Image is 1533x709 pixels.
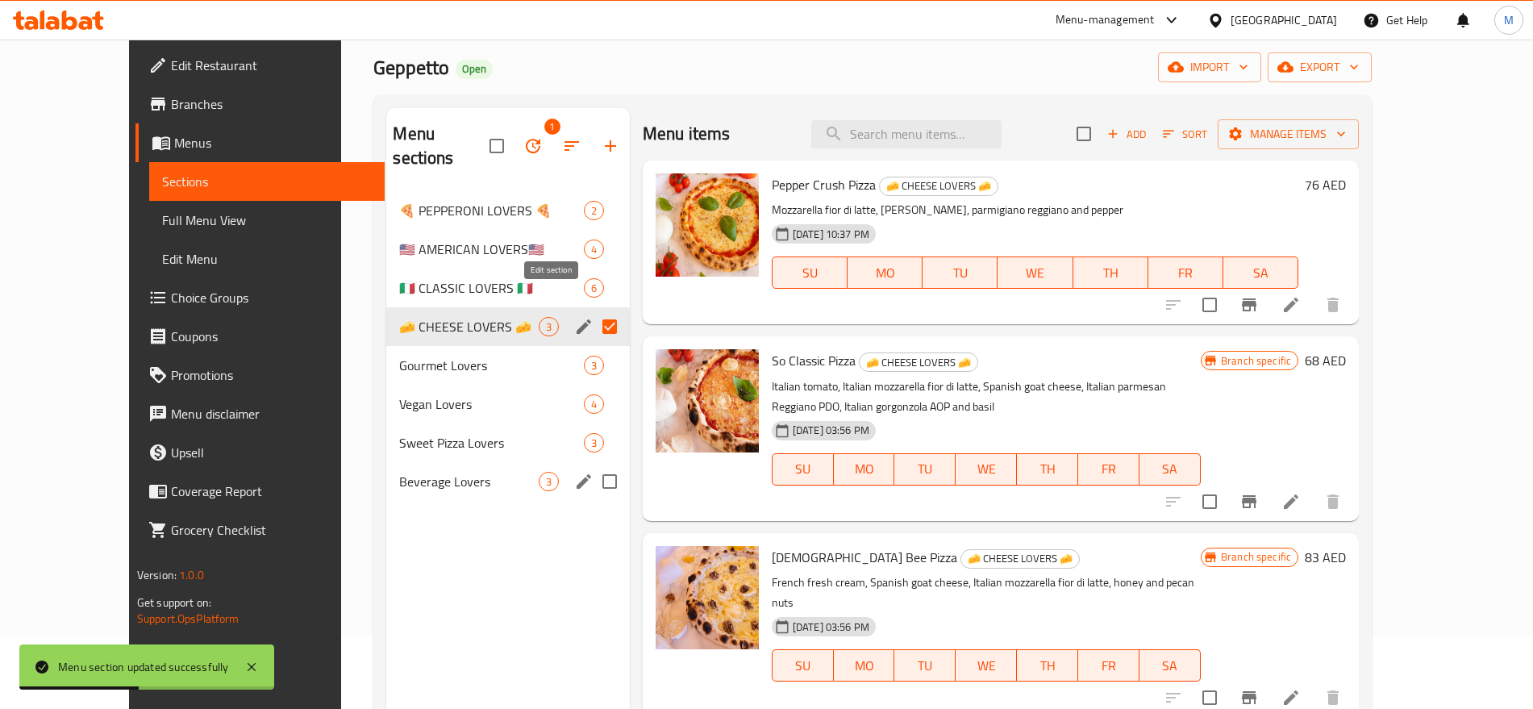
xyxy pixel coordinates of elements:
[135,46,385,85] a: Edit Restaurant
[137,592,211,613] span: Get support on:
[1218,119,1359,149] button: Manage items
[811,120,1002,148] input: search
[998,256,1073,289] button: WE
[539,319,558,335] span: 3
[1314,482,1352,521] button: delete
[1146,457,1194,481] span: SA
[786,227,876,242] span: [DATE] 10:37 PM
[552,127,591,165] span: Sort sections
[539,474,558,490] span: 3
[859,352,978,372] div: 🧀 CHEESE LOVERS 🧀
[1314,286,1352,324] button: delete
[643,122,731,146] h2: Menu items
[894,649,956,682] button: TU
[135,394,385,433] a: Menu disclaimer
[399,201,583,220] span: 🍕 PEPPERONI LOVERS 🍕
[171,443,372,462] span: Upsell
[1193,288,1227,322] span: Select to update
[1148,256,1223,289] button: FR
[772,649,834,682] button: SU
[956,649,1017,682] button: WE
[1105,125,1148,144] span: Add
[961,549,1079,568] span: 🧀 CHEESE LOVERS 🧀
[386,307,629,346] div: 🧀 CHEESE LOVERS 🧀3edit
[1073,256,1148,289] button: TH
[58,658,229,676] div: Menu section updated successfully
[135,317,385,356] a: Coupons
[135,85,385,123] a: Branches
[591,127,630,165] button: Add section
[1023,654,1072,678] span: TH
[585,281,603,296] span: 6
[399,472,538,491] span: Beverage Lovers
[1139,649,1201,682] button: SA
[585,358,603,373] span: 3
[1146,654,1194,678] span: SA
[135,472,385,511] a: Coverage Report
[956,453,1017,486] button: WE
[786,619,876,635] span: [DATE] 03:56 PM
[584,394,604,414] div: items
[137,608,240,629] a: Support.OpsPlatform
[929,261,991,285] span: TU
[834,649,895,682] button: MO
[779,261,841,285] span: SU
[171,288,372,307] span: Choice Groups
[656,349,759,453] img: So Classic Pizza
[1268,52,1372,82] button: export
[149,162,385,201] a: Sections
[399,240,583,259] span: 🇺🇸 AMERICAN LOVERS🇺🇸
[962,457,1010,481] span: WE
[1159,122,1211,147] button: Sort
[544,119,560,135] span: 1
[1281,492,1301,511] a: Edit menu item
[386,185,629,507] nav: Menu sections
[860,353,977,372] span: 🧀 CHEESE LOVERS 🧀
[656,173,759,277] img: Pepper Crush Pizza
[848,256,923,289] button: MO
[1101,122,1152,147] button: Add
[1152,122,1218,147] span: Sort items
[135,123,385,162] a: Menus
[171,327,372,346] span: Coupons
[1281,295,1301,315] a: Edit menu item
[1193,485,1227,519] span: Select to update
[901,654,949,678] span: TU
[779,457,827,481] span: SU
[585,436,603,451] span: 3
[879,177,998,196] div: 🧀 CHEESE LOVERS 🧀
[135,433,385,472] a: Upsell
[162,172,372,191] span: Sections
[539,472,559,491] div: items
[171,520,372,540] span: Grocery Checklist
[1223,256,1298,289] button: SA
[162,211,372,230] span: Full Menu View
[171,404,372,423] span: Menu disclaimer
[772,173,876,197] span: Pepper Crush Pizza
[1214,549,1298,565] span: Branch specific
[572,315,596,339] button: edit
[179,565,204,586] span: 1.0.0
[584,433,604,453] div: items
[1230,482,1268,521] button: Branch-specific-item
[393,122,489,170] h2: Menu sections
[585,203,603,219] span: 2
[171,365,372,385] span: Promotions
[386,191,629,230] div: 🍕 PEPPERONI LOVERS 🍕2
[960,549,1080,569] div: 🧀 CHEESE LOVERS 🧀
[135,356,385,394] a: Promotions
[840,457,889,481] span: MO
[456,62,493,76] span: Open
[1230,261,1292,285] span: SA
[1163,125,1207,144] span: Sort
[1078,453,1139,486] button: FR
[399,433,583,453] span: Sweet Pizza Lovers
[386,462,629,501] div: Beverage Lovers3edit
[480,129,514,163] span: Select all sections
[399,278,583,298] span: 🇮🇹 CLASSIC LOVERS 🇮🇹
[399,394,583,414] span: Vegan Lovers
[149,201,385,240] a: Full Menu View
[772,453,834,486] button: SU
